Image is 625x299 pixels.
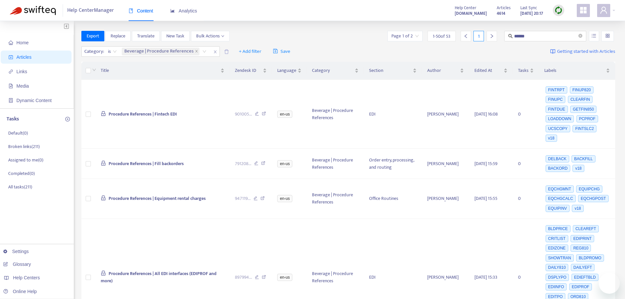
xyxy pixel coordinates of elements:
[8,183,32,190] p: All tasks ( 211 )
[8,170,35,177] p: Completed ( 0 )
[191,31,230,41] button: Bulk Actionsdown
[101,270,217,285] span: Procedure References | All EDI interfaces (EDIPROF and more)
[546,205,570,212] span: EQUIPINV
[579,6,587,14] span: appstore
[513,149,539,179] td: 0
[364,179,422,219] td: Office Routines
[235,67,262,74] span: Zendesk ID
[576,115,598,122] span: PCPROF
[9,40,13,45] span: home
[312,67,353,74] span: Category
[546,155,569,162] span: DELBACK
[571,245,591,252] span: REG810
[474,195,497,202] span: [DATE] 15:55
[592,33,596,38] span: unordered-list
[101,270,106,276] span: lock
[307,149,364,179] td: Beverage | Procedure References
[268,46,295,57] button: saveSave
[422,62,469,80] th: Author
[8,143,40,150] p: Broken links ( 211 )
[589,31,599,41] button: unordered-list
[239,48,261,55] span: + Add filter
[307,179,364,219] td: Beverage | Procedure References
[573,165,584,172] span: v18
[129,9,133,13] span: book
[9,98,13,103] span: container
[277,67,296,74] span: Language
[546,195,576,202] span: EQCHGCALC
[170,8,197,13] span: Analytics
[600,6,608,14] span: user
[109,160,184,167] span: Procedure References | Fill backorders
[550,49,555,54] img: image-link
[234,46,266,57] button: + Add filter
[170,9,175,13] span: area-chart
[576,185,602,193] span: EQUIPCHG
[550,46,615,57] a: Getting started with Articles
[196,32,224,40] span: Bulk Actions
[9,84,13,88] span: file-image
[546,225,571,232] span: BLDPRICE
[92,68,96,72] span: down
[554,6,563,14] img: sync.dc5367851b00ba804db3.png
[9,69,13,74] span: link
[572,274,598,281] span: EDIEFTBLD
[508,34,513,38] span: search
[211,48,219,56] span: close
[474,273,497,281] span: [DATE] 15:33
[474,67,502,74] span: Edited At
[108,47,117,56] span: is
[161,31,190,41] button: New Task
[101,111,106,116] span: lock
[544,67,605,74] span: Labels
[546,264,569,271] span: DAILY810
[95,62,230,80] th: Title
[7,115,19,123] p: Tasks
[364,80,422,149] td: EDI
[277,195,292,202] span: en-us
[16,54,31,60] span: Articles
[129,8,153,13] span: Content
[277,274,292,281] span: en-us
[513,62,539,80] th: Tasks
[277,111,292,118] span: en-us
[578,33,582,39] span: close-circle
[546,254,574,262] span: SHOWTRAN
[82,47,105,56] span: Category :
[497,10,505,17] strong: 4614
[573,125,596,132] span: FINTSLC2
[570,106,596,113] span: GETFIN850
[546,86,568,94] span: FINTRPT
[572,155,595,162] span: BACKFILL
[137,32,155,40] span: Translate
[546,125,570,132] span: UCSCOPY
[546,165,570,172] span: BACKORD
[455,10,487,17] a: [DOMAIN_NAME]
[109,110,177,118] span: Procedure References | Fintech EDI
[224,49,229,54] span: delete
[16,83,29,89] span: Media
[364,62,422,80] th: Section
[474,110,498,118] span: [DATE] 16:08
[497,4,510,11] span: Articles
[364,149,422,179] td: Order entry, processing, and routing
[235,111,252,118] span: 901005 ...
[101,160,106,166] span: lock
[422,179,469,219] td: [PERSON_NAME]
[539,62,615,80] th: Labels
[546,245,568,252] span: EDIZONE
[235,195,251,202] span: 947119 ...
[132,31,160,41] button: Translate
[235,160,251,167] span: 791208 ...
[546,185,574,193] span: EQCHGMNT
[573,225,599,232] span: CLEAREFT
[578,34,582,38] span: close-circle
[13,275,40,280] span: Help Centers
[67,4,114,17] span: Help Center Manager
[122,48,199,55] span: Beverage | Procedure References
[576,254,604,262] span: BLDPROMO
[230,62,272,80] th: Zendesk ID
[570,86,594,94] span: FINUP820
[10,6,56,15] img: Swifteq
